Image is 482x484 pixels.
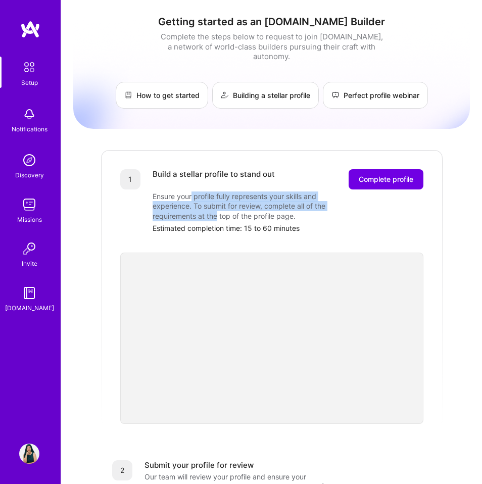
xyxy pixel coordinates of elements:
div: Build a stellar profile to stand out [153,169,275,189]
img: User Avatar [19,444,39,464]
span: Complete profile [359,174,413,184]
a: Building a stellar profile [212,82,319,109]
div: Discovery [15,170,44,180]
img: Perfect profile webinar [331,91,340,99]
img: setup [19,57,40,78]
img: discovery [19,150,39,170]
a: How to get started [116,82,208,109]
div: 1 [120,169,140,189]
iframe: video [120,253,423,424]
div: Invite [22,259,37,269]
img: How to get started [124,91,132,99]
div: Setup [21,78,38,88]
img: guide book [19,283,39,303]
div: Estimated completion time: 15 to 60 minutes [153,223,423,233]
img: Building a stellar profile [221,91,229,99]
a: User Avatar [17,444,42,464]
h1: Getting started as an [DOMAIN_NAME] Builder [73,16,470,28]
img: logo [20,20,40,38]
div: Submit your profile for review [144,460,254,470]
button: Complete profile [349,169,423,189]
img: bell [19,104,39,124]
div: [DOMAIN_NAME] [5,303,54,313]
a: Perfect profile webinar [323,82,428,109]
div: Notifications [12,124,47,134]
div: Ensure your profile fully represents your skills and experience. To submit for review, complete a... [153,191,355,221]
div: 2 [112,460,132,480]
img: Invite [19,238,39,259]
div: Missions [17,215,42,225]
div: Complete the steps below to request to join [DOMAIN_NAME], a network of world-class builders purs... [158,32,385,62]
img: teamwork [19,195,39,215]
